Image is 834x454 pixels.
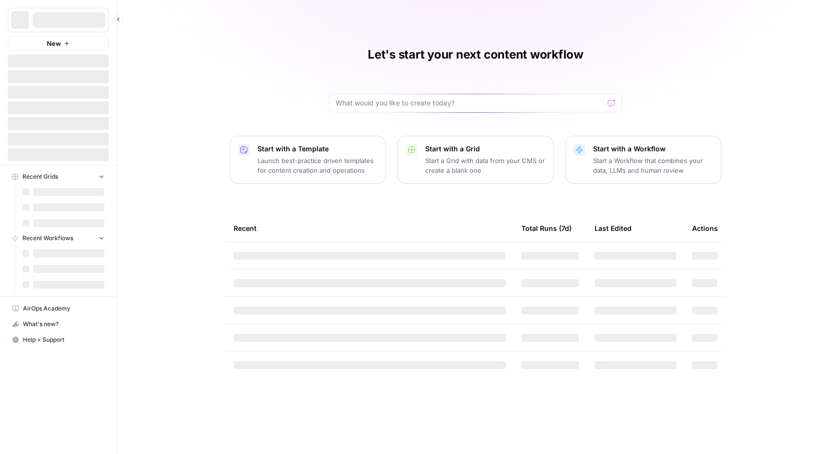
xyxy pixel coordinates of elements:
[8,301,109,316] a: AirOps Academy
[8,36,109,51] button: New
[234,215,506,242] div: Recent
[258,156,377,175] p: Launch best-practice driven templates for content creation and operations
[593,144,713,154] p: Start with a Workflow
[425,156,545,175] p: Start a Grid with data from your CMS or create a blank one
[22,234,73,243] span: Recent Workflows
[593,156,713,175] p: Start a Workflow that combines your data, LLMs and human review
[23,335,104,344] span: Help + Support
[368,47,583,62] h1: Let's start your next content workflow
[425,144,545,154] p: Start with a Grid
[8,169,109,184] button: Recent Grids
[521,215,572,242] div: Total Runs (7d)
[336,98,604,108] input: What would you like to create today?
[8,231,109,246] button: Recent Workflows
[258,144,377,154] p: Start with a Template
[230,136,386,184] button: Start with a TemplateLaunch best-practice driven templates for content creation and operations
[8,316,109,332] button: What's new?
[22,172,58,181] span: Recent Grids
[595,215,632,242] div: Last Edited
[8,317,108,331] div: What's new?
[692,215,718,242] div: Actions
[565,136,721,184] button: Start with a WorkflowStart a Workflow that combines your data, LLMs and human review
[23,304,104,313] span: AirOps Academy
[8,332,109,348] button: Help + Support
[397,136,554,184] button: Start with a GridStart a Grid with data from your CMS or create a blank one
[47,39,61,48] span: New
